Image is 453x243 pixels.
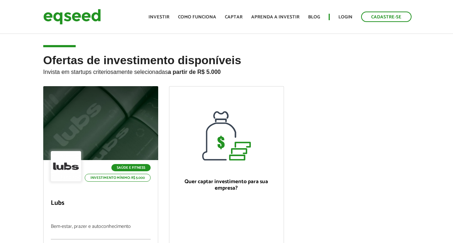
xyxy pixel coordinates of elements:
a: Aprenda a investir [251,15,299,19]
p: Invista em startups criteriosamente selecionadas [43,67,410,75]
h2: Ofertas de investimento disponíveis [43,54,410,86]
a: Cadastre-se [361,12,412,22]
p: Lubs [51,199,151,207]
a: Blog [308,15,320,19]
a: Captar [225,15,243,19]
a: Login [338,15,352,19]
img: EqSeed [43,7,101,26]
a: Como funciona [178,15,216,19]
p: Quer captar investimento para sua empresa? [177,178,276,191]
p: Bem-estar, prazer e autoconhecimento [51,224,151,239]
strong: a partir de R$ 5.000 [168,69,221,75]
p: Investimento mínimo: R$ 5.000 [85,174,151,182]
p: Saúde e Fitness [111,164,151,171]
a: Investir [148,15,169,19]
